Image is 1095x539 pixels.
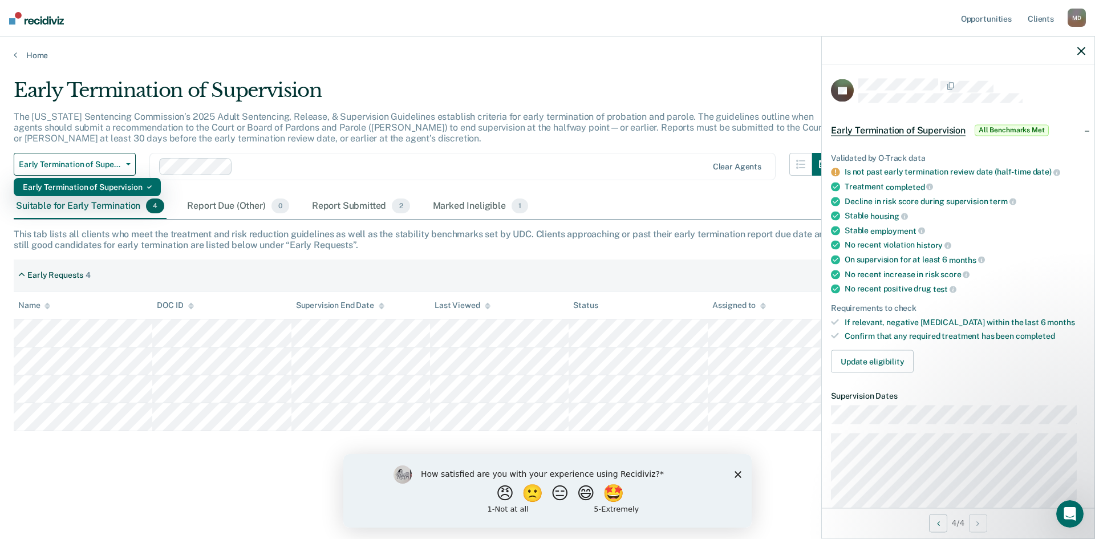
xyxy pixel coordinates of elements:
[1056,500,1084,528] iframe: Intercom live chat
[27,270,83,280] div: Early Requests
[845,269,1085,279] div: No recent increase in risk
[822,112,1094,148] div: Early Termination of SupervisionAll Benchmarks Met
[157,301,193,310] div: DOC ID
[933,284,956,293] span: test
[845,331,1085,341] div: Confirm that any required treatment has been
[845,225,1085,236] div: Stable
[845,317,1085,327] div: If relevant, negative [MEDICAL_DATA] within the last 6
[916,241,951,250] span: history
[310,194,412,219] div: Report Submitted
[14,79,835,111] div: Early Termination of Supervision
[712,301,766,310] div: Assigned to
[343,454,752,528] iframe: Survey by Kim from Recidiviz
[870,226,924,235] span: employment
[1016,331,1055,341] span: completed
[845,196,1085,206] div: Decline in risk score during supervision
[929,514,947,532] button: Previous Opportunity
[296,301,384,310] div: Supervision End Date
[949,255,985,264] span: months
[23,178,152,196] div: Early Termination of Supervision
[14,50,1081,60] a: Home
[969,514,987,532] button: Next Opportunity
[989,197,1016,206] span: term
[146,198,164,213] span: 4
[512,198,528,213] span: 1
[845,167,1085,177] div: Is not past early termination review date (half-time date)
[831,350,914,373] button: Update eligibility
[271,198,289,213] span: 0
[431,194,531,219] div: Marked Ineligible
[975,124,1049,136] span: All Benchmarks Met
[9,12,64,25] img: Recidiviz
[831,124,966,136] span: Early Termination of Supervision
[435,301,490,310] div: Last Viewed
[14,111,825,144] p: The [US_STATE] Sentencing Commission’s 2025 Adult Sentencing, Release, & Supervision Guidelines e...
[14,194,167,219] div: Suitable for Early Termination
[14,229,1081,250] div: This tab lists all clients who meet the treatment and risk reduction guidelines as well as the st...
[185,194,291,219] div: Report Due (Other)
[19,160,121,169] span: Early Termination of Supervision
[831,303,1085,313] div: Requirements to check
[845,254,1085,265] div: On supervision for at least 6
[886,182,934,191] span: completed
[845,181,1085,192] div: Treatment
[845,211,1085,221] div: Stable
[713,162,761,172] div: Clear agents
[18,301,50,310] div: Name
[940,270,970,279] span: score
[831,153,1085,163] div: Validated by O-Track data
[822,508,1094,538] div: 4 / 4
[1068,9,1086,27] div: M D
[1047,317,1074,326] span: months
[831,391,1085,401] dt: Supervision Dates
[870,211,908,220] span: housing
[573,301,598,310] div: Status
[845,284,1085,294] div: No recent positive drug
[86,270,91,280] div: 4
[845,240,1085,250] div: No recent violation
[392,198,409,213] span: 2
